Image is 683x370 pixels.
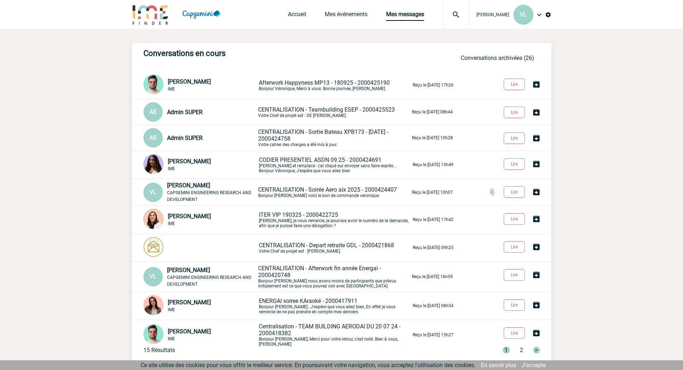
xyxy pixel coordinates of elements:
[167,190,251,202] span: CAPGEMINI ENGINEERING RESEARCH AND DEVELOPMENT
[258,128,411,147] p: Votre cahier des charges a été mis à jour.
[413,217,454,222] p: Reçu le [DATE] 17h42
[143,295,163,315] img: 94396-3.png
[168,158,211,165] span: [PERSON_NAME]
[167,267,210,273] span: [PERSON_NAME]
[386,11,424,21] a: Mes messages
[504,327,525,339] button: Lire
[259,242,394,249] span: CENTRALISATION - Depart retraite GDL - 2000421868
[520,11,527,18] span: VL
[498,329,532,336] a: Lire
[143,49,359,58] h3: Conversations en cours
[532,329,541,337] img: Archiver la conversation
[143,74,257,96] div: Conversation privée : Client - Agence
[498,243,532,250] a: Lire
[132,4,169,25] img: IME-Finder
[150,189,156,196] span: VL
[413,162,454,167] p: Reçu le [DATE] 13h49
[259,79,390,86] span: Afterwork Happyness MP13 - 180925 - 2000425190
[258,106,411,118] p: Votre Chef de projet est : DE [PERSON_NAME].
[259,323,400,337] span: Centralisation - TEAM BUILDING AERODAI DU 20 07 24 - 2000418382
[143,295,257,317] div: Conversation privée : Client - Agence
[167,275,251,287] span: CAPGEMINI ENGINEERING RESEARCH AND DEVELOPMENT
[325,11,367,21] a: Mes événements
[258,186,411,198] p: Bonjour [PERSON_NAME] voici le bon de commande veronique
[143,154,163,174] img: 131234-0.jpg
[412,274,453,279] p: Reçu le [DATE] 16h59
[498,301,532,308] a: Lire
[150,108,157,115] span: AS
[259,211,411,228] p: [PERSON_NAME], je vous remercie, je pourrais avoir le numéro de la demande, afin que je puisse fa...
[532,80,541,89] img: Archiver la conversation
[532,271,541,279] img: Archiver la conversation
[259,156,411,173] p: [PERSON_NAME] et remplace - j'ai cliqué sur envoyer sans faire exprès... Bonjour Véronique, J'esp...
[258,265,381,278] span: CENTRALISATION - Afterwork fin année Energai - 2000420748
[143,74,163,94] img: 121547-2.png
[504,213,525,225] button: Lire
[412,109,453,114] p: Reçu le [DATE] 08h44
[532,188,541,196] img: Archiver la conversation
[498,160,532,167] a: Lire
[413,83,454,88] p: Reçu le [DATE] 17h26
[143,188,453,195] a: VL [PERSON_NAME] CAPGEMINI ENGINEERING RESEARCH AND DEVELOPMENT CENTRALISATION - Soirée Aero aix ...
[258,265,411,289] p: Bonjour [PERSON_NAME] nous avons moins de participants que prévus initialement est ce que vous po...
[504,299,525,311] button: Lire
[150,273,156,280] span: VL
[143,324,257,346] div: Conversation privée : Client - Agence
[143,209,257,230] div: Conversation privée : Client - Agence
[167,109,203,116] span: Admin SUPER
[259,298,411,314] p: Bonjour [PERSON_NAME] , J'espère que vous allez bien, En effet je vous remercie de ne pas prendre...
[168,166,175,171] span: IME
[259,323,411,347] p: Bonjour [PERSON_NAME], Merci pour votre retour, c'est noté. Bien à vous, [PERSON_NAME]
[504,79,525,90] button: Lire
[504,241,525,253] button: Lire
[168,213,211,220] span: [PERSON_NAME]
[168,78,211,85] span: [PERSON_NAME]
[143,302,454,309] a: [PERSON_NAME] IME ENERGAI soiree KAraoké - 2000417911Bonjour [PERSON_NAME] , J'espère que vous al...
[532,134,541,142] img: Archiver la conversation
[532,108,541,117] img: Archiver la conversation
[498,134,532,141] a: Lire
[143,182,257,202] div: Conversation privée : Client - Agence
[413,332,454,337] p: Reçu le [DATE] 15h27
[168,307,175,312] span: IME
[168,328,211,335] span: [PERSON_NAME]
[143,267,257,287] div: Conversation privée : Client - Agence
[143,331,454,338] a: [PERSON_NAME] IME Centralisation - TEAM BUILDING AERODAI DU 20 07 24 - 2000418382Bonjour [PERSON_...
[522,362,546,369] a: J'accepte
[143,81,454,88] a: [PERSON_NAME] IME Afterwork Happyness MP13 - 180925 - 2000425190Bonjour Véronique, Merci à vous. ...
[532,301,541,309] img: Archiver la conversation
[532,243,541,251] img: Archiver la conversation
[258,106,395,113] span: CENTRALISATION - Teambuilding ESEP - 2000425523
[504,269,525,281] button: Lire
[167,182,210,189] span: [PERSON_NAME]
[498,215,532,222] a: Lire
[143,154,257,175] div: Conversation privée : Client - Agence
[412,135,453,140] p: Reçu le [DATE] 10h28
[503,347,510,353] span: 1
[476,12,509,17] span: [PERSON_NAME]
[413,245,454,250] p: Reçu le [DATE] 09h25
[143,209,163,229] img: 129834-0.png
[504,158,525,170] button: Lire
[520,347,523,353] span: 2
[168,86,175,92] span: IME
[461,55,534,61] a: Conversations archivées (26)
[533,347,540,353] span: >
[498,80,532,87] a: Lire
[532,215,541,223] img: Archiver la conversation
[168,221,175,226] span: IME
[258,128,388,142] span: CENTRALISATION - Sortie Bateau XPB173 - [DATE] - 2000424758
[143,273,453,280] a: VL [PERSON_NAME] CAPGEMINI ENGINEERING RESEARCH AND DEVELOPMENT CENTRALISATION - Afterwork fin an...
[504,132,525,144] button: Lire
[143,161,454,168] a: [PERSON_NAME] IME CODIER PRESENTIEL ASDN 09.25 - 2000424691[PERSON_NAME] et remplace - j'ai cliqu...
[141,362,475,369] span: Ce site utilise des cookies pour vous offrir le meilleur service. En poursuivant votre navigation...
[143,128,257,147] div: Conversation privée : Client - Agence
[143,237,163,257] img: photonotifcontact.png
[481,362,516,369] a: En savoir plus
[413,303,454,308] p: Reçu le [DATE] 08h54
[143,108,453,115] a: AS Admin SUPER CENTRALISATION - Teambuilding ESEP - 2000425523Votre Chef de projet est : DE [PERS...
[168,336,175,341] span: IME
[143,237,257,258] div: Conversation privée : Client - Agence
[498,271,532,278] a: Lire
[259,156,381,163] span: CODIER PRESENTIEL ASDN 09.25 - 2000424691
